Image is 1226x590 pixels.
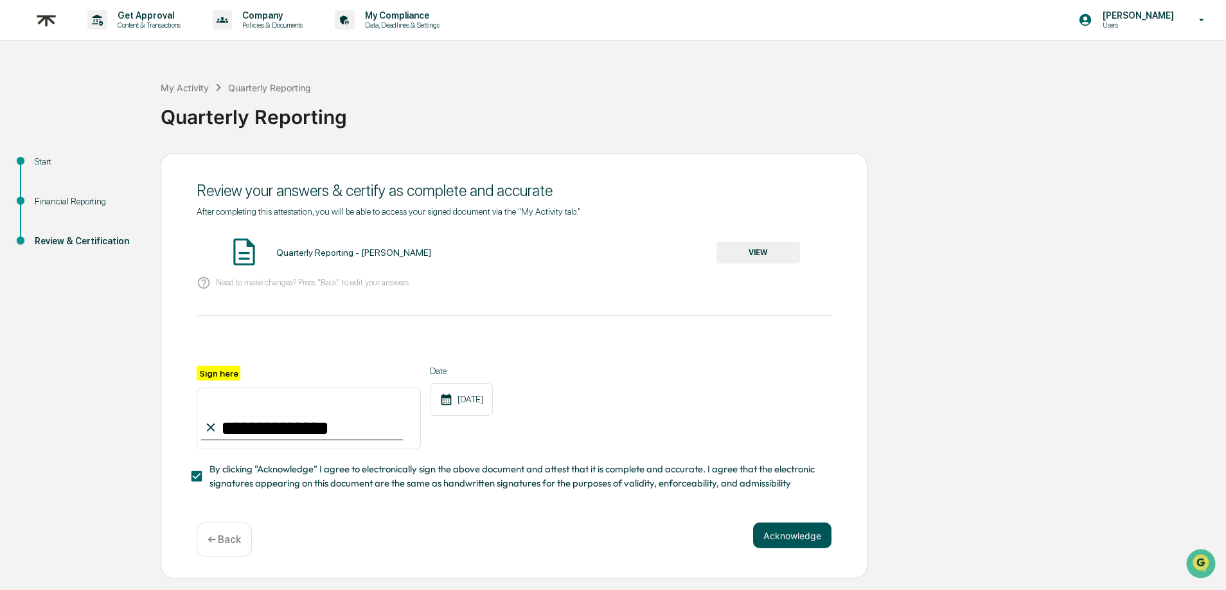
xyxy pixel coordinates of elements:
[218,102,234,118] button: Start new chat
[716,242,800,264] button: VIEW
[430,383,493,416] div: [DATE]
[8,181,86,204] a: 🔎Data Lookup
[33,58,212,72] input: Clear
[13,98,36,121] img: 1746055101610-c473b297-6a78-478c-a979-82029cc54cd1
[197,181,831,200] div: Review your answers & certify as complete and accurate
[93,163,103,174] div: 🗄️
[209,462,821,491] span: By clicking "Acknowledge" I agree to electronically sign the above document and attest that it is...
[355,21,446,30] p: Data, Deadlines & Settings
[88,157,164,180] a: 🗄️Attestations
[232,21,309,30] p: Policies & Documents
[35,235,140,248] div: Review & Certification
[430,366,493,376] label: Date
[161,95,1220,129] div: Quarterly Reporting
[753,523,831,548] button: Acknowledge
[35,195,140,208] div: Financial Reporting
[44,98,211,111] div: Start new chat
[1092,10,1180,21] p: [PERSON_NAME]
[26,162,83,175] span: Preclearance
[106,162,159,175] span: Attestations
[35,155,140,168] div: Start
[197,206,581,217] span: After completing this attestation, you will be able to access your signed document via the "My Ac...
[228,236,260,268] img: Document Icon
[232,10,309,21] p: Company
[197,366,240,380] label: Sign here
[107,21,187,30] p: Content & Transactions
[107,10,187,21] p: Get Approval
[8,157,88,180] a: 🖐️Preclearance
[31,4,62,36] img: logo
[13,27,234,48] p: How can we help?
[228,82,311,93] div: Quarterly Reporting
[13,188,23,198] div: 🔎
[91,217,155,228] a: Powered byPylon
[44,111,163,121] div: We're available if you need us!
[216,278,409,287] p: Need to make changes? Press "Back" to edit your answers
[161,82,209,93] div: My Activity
[276,247,431,258] div: Quarterly Reporting - [PERSON_NAME]
[128,218,155,228] span: Pylon
[26,186,81,199] span: Data Lookup
[1092,21,1180,30] p: Users
[13,163,23,174] div: 🖐️
[355,10,446,21] p: My Compliance
[1185,548,1220,582] iframe: Open customer support
[208,533,241,546] p: ← Back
